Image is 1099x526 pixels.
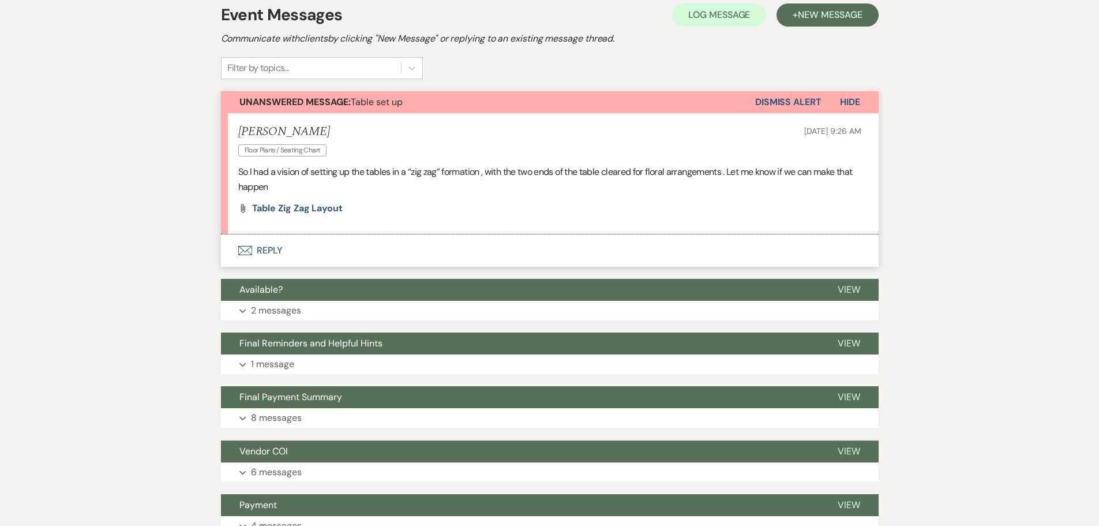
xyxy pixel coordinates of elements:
h5: [PERSON_NAME] [238,125,333,139]
p: 1 message [251,357,294,372]
button: Log Message [672,3,766,27]
button: View [819,386,879,408]
span: Final Payment Summary [239,391,342,403]
span: Table zig zag layout [252,202,343,214]
p: 6 messages [251,465,302,480]
button: 6 messages [221,462,879,482]
span: Log Message [688,9,750,21]
button: 8 messages [221,408,879,428]
button: +New Message [777,3,878,27]
p: 2 messages [251,303,301,318]
button: View [819,494,879,516]
span: Hide [840,96,860,108]
span: Table set up [239,96,403,108]
span: View [838,499,860,511]
span: View [838,445,860,457]
strong: Unanswered Message: [239,96,351,108]
span: Final Reminders and Helpful Hints [239,337,382,349]
span: Floor Plans / Seating Chart [238,144,327,156]
button: Vendor COI [221,441,819,462]
button: Final Payment Summary [221,386,819,408]
span: Vendor COI [239,445,288,457]
button: View [819,279,879,301]
span: View [838,283,860,296]
a: Table zig zag layout [252,204,343,213]
span: Available? [239,283,283,296]
button: Dismiss Alert [755,91,822,113]
p: 8 messages [251,411,302,426]
div: Filter by topics... [227,61,289,75]
button: Unanswered Message:Table set up [221,91,755,113]
button: 2 messages [221,301,879,320]
h1: Event Messages [221,3,343,27]
span: Payment [239,499,277,511]
button: Reply [221,234,879,267]
button: View [819,441,879,462]
button: Hide [822,91,879,113]
span: [DATE] 9:26 AM [804,126,861,136]
button: View [819,333,879,355]
button: Final Reminders and Helpful Hints [221,333,819,355]
h2: Communicate with clients by clicking "New Message" or replying to an existing message thread. [221,32,879,46]
button: Payment [221,494,819,516]
span: New Message [798,9,862,21]
p: So I had a vision of setting up the tables in a “zig zag” formation , with the two ends of the ta... [238,165,861,194]
span: View [838,337,860,349]
span: View [838,391,860,403]
button: 1 message [221,355,879,374]
button: Available? [221,279,819,301]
